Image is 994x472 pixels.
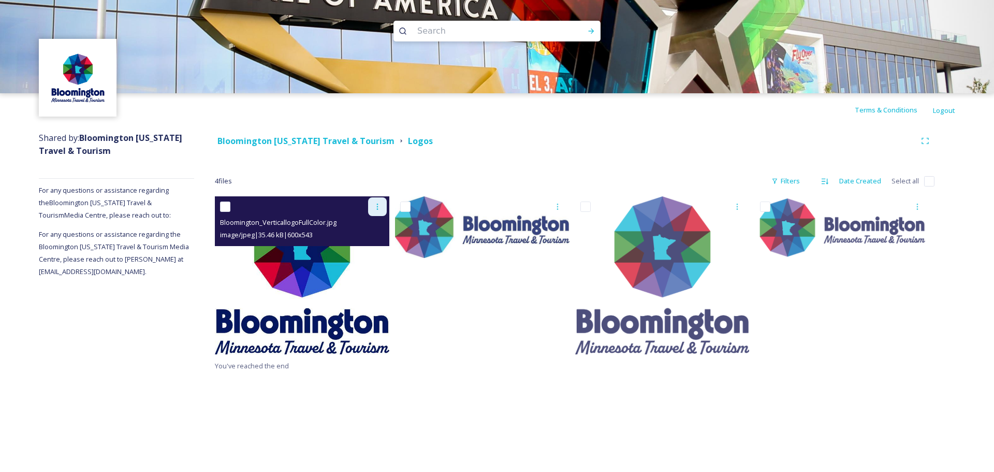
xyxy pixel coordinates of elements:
div: Date Created [834,171,886,191]
span: Select all [891,176,919,186]
input: Search [412,20,554,42]
span: For any questions or assistance regarding the Bloomington [US_STATE] Travel & Tourism Media Centr... [39,185,171,220]
strong: Bloomington [US_STATE] Travel & Tourism [39,132,182,156]
span: For any questions or assistance regarding the Bloomington [US_STATE] Travel & Tourism Media Centr... [39,230,191,276]
span: Shared by: [39,132,182,156]
img: Bloomington_VerticallogoFullColor.jpg [215,196,389,354]
img: Bloomington_Logo-horizontal-2024.png [755,196,929,259]
span: image/jpeg | 35.46 kB | 600 x 543 [220,230,313,239]
span: Logout [933,106,955,115]
div: Filters [766,171,805,191]
span: Bloomington_VerticallogoFullColor.jpg [220,218,337,227]
strong: Bloomington [US_STATE] Travel & Tourism [217,135,394,147]
span: 4 file s [215,176,232,186]
span: Terms & Conditions [855,105,917,115]
img: 429649847_804695101686009_1723528578384153789_n.jpg [40,40,115,116]
strong: Logos [408,135,433,147]
a: Terms & Conditions [855,104,933,116]
img: Bloomington_VerticallogoFullColor.png [575,196,750,354]
img: Bloomington_Logo-horizontal-2024.jpg [395,196,569,258]
span: You've reached the end [215,361,289,370]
